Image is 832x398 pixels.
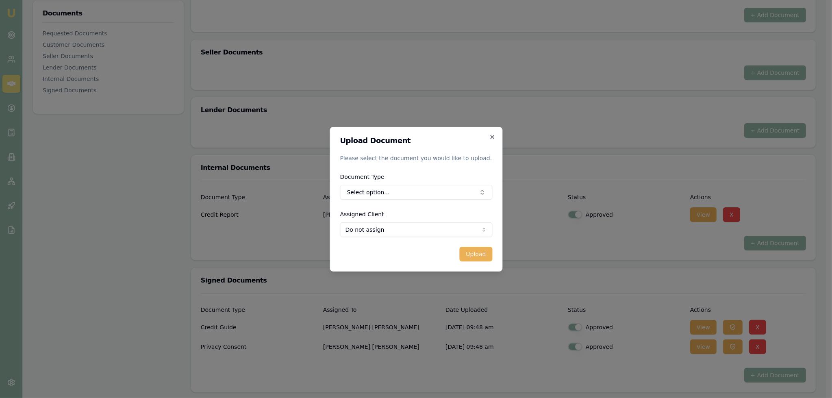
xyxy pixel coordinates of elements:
button: Upload [459,247,492,261]
label: Document Type [340,174,384,180]
label: Assigned Client [340,211,384,217]
button: Select option... [340,185,492,200]
h2: Upload Document [340,137,492,144]
p: Please select the document you would like to upload. [340,154,492,162]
